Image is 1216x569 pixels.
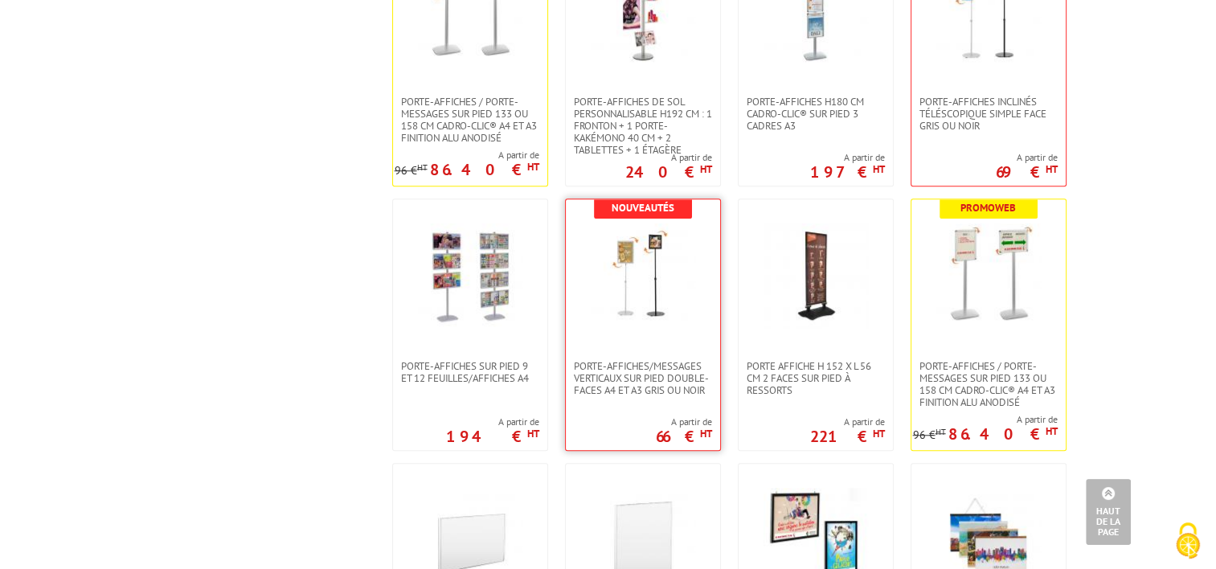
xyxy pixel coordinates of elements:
[948,429,1058,439] p: 86.40 €
[574,360,712,396] span: Porte-affiches/messages verticaux sur pied double-faces A4 et A3 Gris ou Noir
[764,223,868,328] img: Porte Affiche H 152 x L 56 cm 2 faces sur pied à ressorts
[739,360,893,396] a: Porte Affiche H 152 x L 56 cm 2 faces sur pied à ressorts
[401,360,539,384] span: Porte-affiches sur pied 9 et 12 feuilles/affiches A4
[446,432,539,441] p: 194 €
[810,151,885,164] span: A partir de
[919,96,1058,132] span: Porte-affiches inclinés téléscopique simple face gris ou noir
[1160,514,1216,569] button: Cookies (fenêtre modale)
[873,427,885,440] sup: HT
[393,360,547,384] a: Porte-affiches sur pied 9 et 12 feuilles/affiches A4
[810,432,885,441] p: 221 €
[1086,479,1131,545] a: Haut de la page
[747,96,885,132] span: Porte-affiches H180 cm Cadro-Clic® sur pied 3 cadres A3
[566,360,720,396] a: Porte-affiches/messages verticaux sur pied double-faces A4 et A3 Gris ou Noir
[700,427,712,440] sup: HT
[574,96,712,156] span: Porte-affiches de sol personnalisable H192 cm : 1 fronton + 1 porte-kakémono 40 cm + 2 tablettes ...
[591,223,695,328] img: Porte-affiches/messages verticaux sur pied double-faces A4 et A3 Gris ou Noir
[566,96,720,156] a: Porte-affiches de sol personnalisable H192 cm : 1 fronton + 1 porte-kakémono 40 cm + 2 tablettes ...
[430,165,539,174] p: 86.40 €
[393,96,547,144] a: Porte-affiches / Porte-messages sur pied 133 ou 158 cm Cadro-Clic® A4 et A3 finition alu anodisé
[960,201,1016,215] b: Promoweb
[401,96,539,144] span: Porte-affiches / Porte-messages sur pied 133 ou 158 cm Cadro-Clic® A4 et A3 finition alu anodisé
[996,167,1058,177] p: 69 €
[625,167,712,177] p: 240 €
[996,151,1058,164] span: A partir de
[810,415,885,428] span: A partir de
[418,223,522,328] img: Porte-affiches sur pied 9 et 12 feuilles/affiches A4
[911,360,1066,408] a: Porte-affiches / Porte-messages sur pied 133 ou 158 cm Cadro-Clic® A4 et A3 finition alu anodisé
[936,426,946,437] sup: HT
[395,165,428,177] p: 96 €
[1168,521,1208,561] img: Cookies (fenêtre modale)
[527,427,539,440] sup: HT
[936,223,1041,328] img: Porte-affiches / Porte-messages sur pied 133 ou 158 cm Cadro-Clic® A4 et A3 finition alu anodisé
[1046,162,1058,176] sup: HT
[625,151,712,164] span: A partir de
[747,360,885,396] span: Porte Affiche H 152 x L 56 cm 2 faces sur pied à ressorts
[527,160,539,174] sup: HT
[656,415,712,428] span: A partir de
[911,96,1066,132] a: Porte-affiches inclinés téléscopique simple face gris ou noir
[417,162,428,173] sup: HT
[446,415,539,428] span: A partir de
[700,162,712,176] sup: HT
[873,162,885,176] sup: HT
[913,413,1058,426] span: A partir de
[810,167,885,177] p: 197 €
[612,201,674,215] b: Nouveautés
[1046,424,1058,438] sup: HT
[656,432,712,441] p: 66 €
[913,429,946,441] p: 96 €
[919,360,1058,408] span: Porte-affiches / Porte-messages sur pied 133 ou 158 cm Cadro-Clic® A4 et A3 finition alu anodisé
[739,96,893,132] a: Porte-affiches H180 cm Cadro-Clic® sur pied 3 cadres A3
[395,149,539,162] span: A partir de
